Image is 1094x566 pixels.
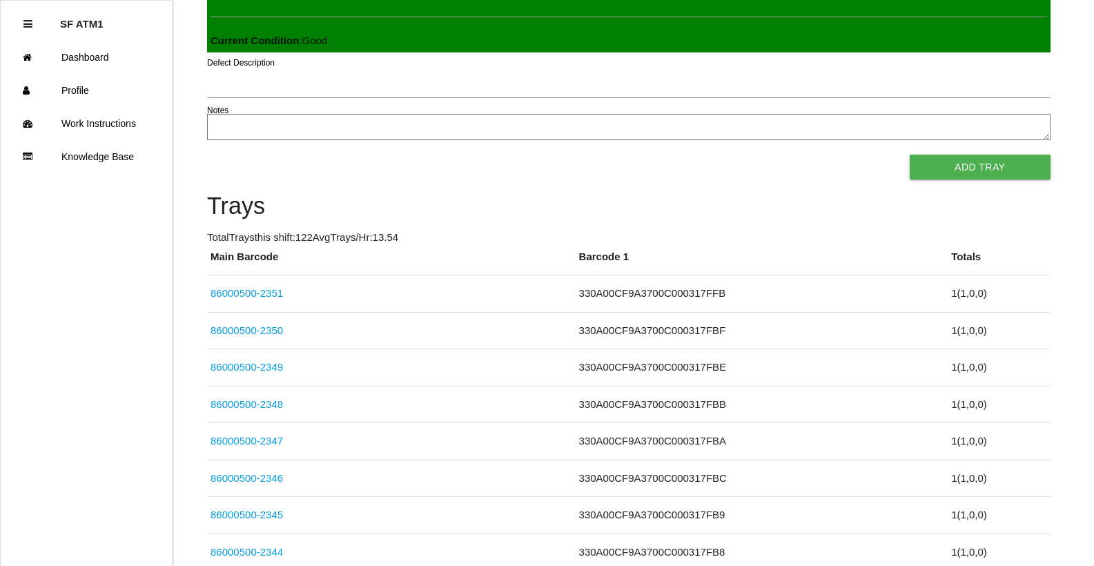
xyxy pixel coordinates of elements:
[211,509,283,520] a: 86000500-2345
[910,155,1051,179] button: Add Tray
[60,8,104,30] p: SF ATM1
[211,287,283,299] a: 86000500-2351
[576,249,948,275] th: Barcode 1
[948,349,1050,387] td: 1 ( 1 , 0 , 0 )
[948,423,1050,460] td: 1 ( 1 , 0 , 0 )
[211,324,283,336] a: 86000500-2350
[576,275,948,313] td: 330A00CF9A3700C000317FFB
[211,35,299,46] b: Current Condition
[207,57,275,69] label: Defect Description
[1,41,172,74] a: Dashboard
[1,74,172,107] a: Profile
[207,104,228,117] label: Notes
[948,497,1050,534] td: 1 ( 1 , 0 , 0 )
[211,472,283,484] a: 86000500-2346
[211,35,327,46] span: : Good
[207,230,1051,246] p: Total Trays this shift: 122 Avg Trays /Hr: 13.54
[948,249,1050,275] th: Totals
[576,386,948,423] td: 330A00CF9A3700C000317FBB
[1,140,172,173] a: Knowledge Base
[948,460,1050,497] td: 1 ( 1 , 0 , 0 )
[576,497,948,534] td: 330A00CF9A3700C000317FB9
[207,249,576,275] th: Main Barcode
[948,275,1050,313] td: 1 ( 1 , 0 , 0 )
[576,423,948,460] td: 330A00CF9A3700C000317FBA
[1,107,172,140] a: Work Instructions
[211,361,283,373] a: 86000500-2349
[948,386,1050,423] td: 1 ( 1 , 0 , 0 )
[23,8,32,41] div: Close
[207,193,1051,219] h4: Trays
[576,460,948,497] td: 330A00CF9A3700C000317FBC
[211,435,283,447] a: 86000500-2347
[948,312,1050,349] td: 1 ( 1 , 0 , 0 )
[211,398,283,410] a: 86000500-2348
[211,546,283,558] a: 86000500-2344
[576,312,948,349] td: 330A00CF9A3700C000317FBF
[576,349,948,387] td: 330A00CF9A3700C000317FBE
